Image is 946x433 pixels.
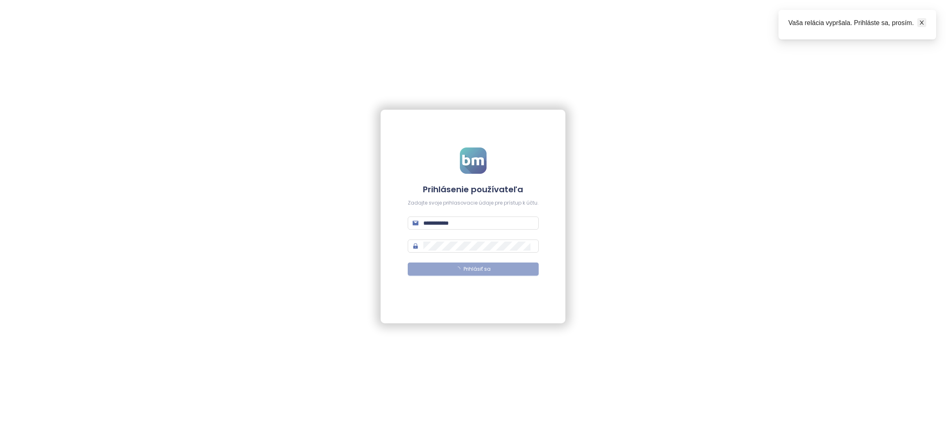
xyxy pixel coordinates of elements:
span: mail [413,220,418,226]
h4: Prihlásenie používateľa [408,184,539,195]
img: logo [460,147,487,174]
span: Prihlásiť sa [464,265,491,273]
span: loading [455,267,460,272]
div: Vaša relácia vypršala. Prihláste sa, prosím. [788,18,926,28]
div: Zadajte svoje prihlasovacie údaje pre prístup k účtu. [408,199,539,207]
span: lock [413,243,418,249]
span: close [919,20,925,25]
button: Prihlásiť sa [408,263,539,276]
